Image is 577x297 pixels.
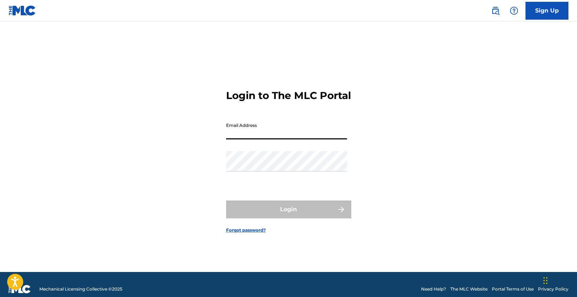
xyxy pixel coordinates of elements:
a: Sign Up [525,2,568,20]
a: Forgot password? [226,227,266,233]
a: Privacy Policy [538,286,568,292]
a: Need Help? [421,286,446,292]
img: help [510,6,518,15]
a: Public Search [488,4,503,18]
div: Drag [543,270,548,291]
a: The MLC Website [450,286,488,292]
iframe: Chat Widget [541,263,577,297]
span: Mechanical Licensing Collective © 2025 [39,286,122,292]
div: Help [507,4,521,18]
img: logo [9,285,31,293]
img: search [491,6,500,15]
a: Portal Terms of Use [492,286,534,292]
h3: Login to The MLC Portal [226,89,351,102]
img: MLC Logo [9,5,36,16]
